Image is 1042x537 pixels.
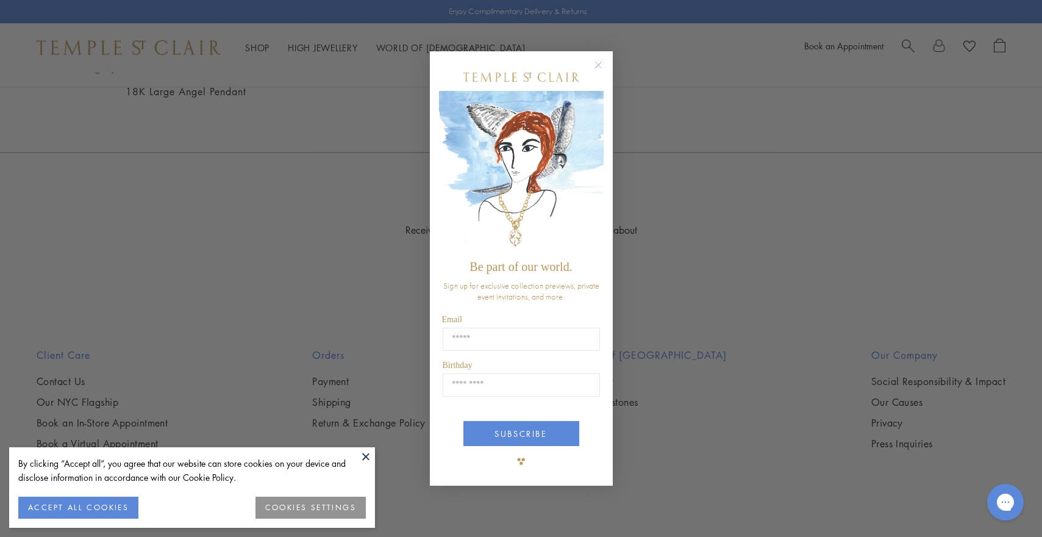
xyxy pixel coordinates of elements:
img: Temple St. Clair [463,73,579,82]
img: TSC [509,449,533,474]
button: SUBSCRIBE [463,421,579,446]
span: Sign up for exclusive collection previews, private event invitations, and more. [443,280,599,302]
input: Email [443,328,600,351]
span: Be part of our world. [469,260,572,273]
span: Email [442,315,462,324]
iframe: Gorgias live chat messenger [981,480,1030,525]
button: COOKIES SETTINGS [255,497,366,519]
div: By clicking “Accept all”, you agree that our website can store cookies on your device and disclos... [18,456,366,485]
button: Close dialog [597,63,612,79]
button: ACCEPT ALL COOKIES [18,497,138,519]
img: c4a9eb12-d91a-4d4a-8ee0-386386f4f338.jpeg [439,91,604,254]
span: Birthday [443,361,473,370]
